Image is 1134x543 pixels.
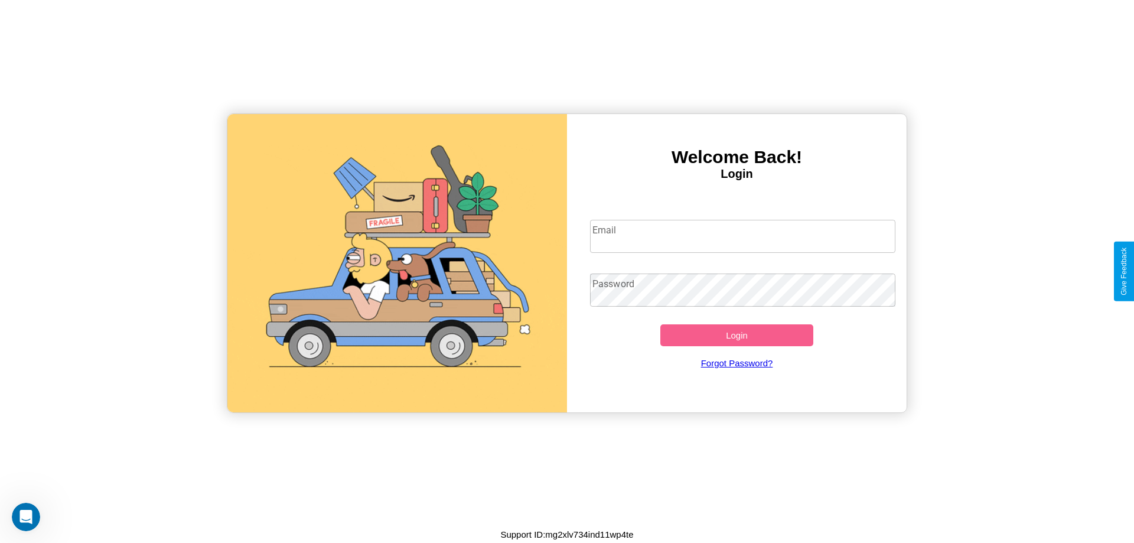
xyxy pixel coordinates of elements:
[1120,248,1128,295] div: Give Feedback
[500,526,633,542] p: Support ID: mg2xlv734ind11wp4te
[660,324,813,346] button: Login
[227,114,567,412] img: gif
[567,167,907,181] h4: Login
[584,346,890,380] a: Forgot Password?
[12,503,40,531] iframe: Intercom live chat
[567,147,907,167] h3: Welcome Back!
